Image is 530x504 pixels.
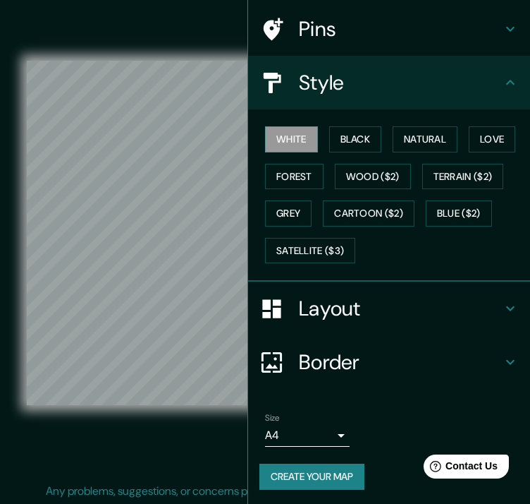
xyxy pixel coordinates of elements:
div: Style [248,56,530,109]
button: Love [469,126,515,152]
canvas: Map [27,61,513,405]
div: Layout [248,282,530,335]
button: Natural [393,126,457,152]
p: Any problems, suggestions, or concerns please email . [46,483,479,500]
h4: Pins [299,16,502,42]
iframe: Help widget launcher [405,449,514,488]
div: Pins [248,2,530,56]
button: Wood ($2) [335,164,411,190]
h4: Border [299,349,502,375]
button: Terrain ($2) [422,164,504,190]
h4: Layout [299,296,502,321]
h4: Style [299,70,502,95]
button: Black [329,126,382,152]
button: Blue ($2) [426,200,492,227]
button: Forest [265,164,323,190]
label: Size [265,412,280,424]
button: Cartoon ($2) [323,200,414,227]
button: Satellite ($3) [265,238,355,264]
div: Border [248,335,530,389]
button: Grey [265,200,312,227]
div: A4 [265,424,350,447]
button: Create your map [259,464,364,490]
button: White [265,126,318,152]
